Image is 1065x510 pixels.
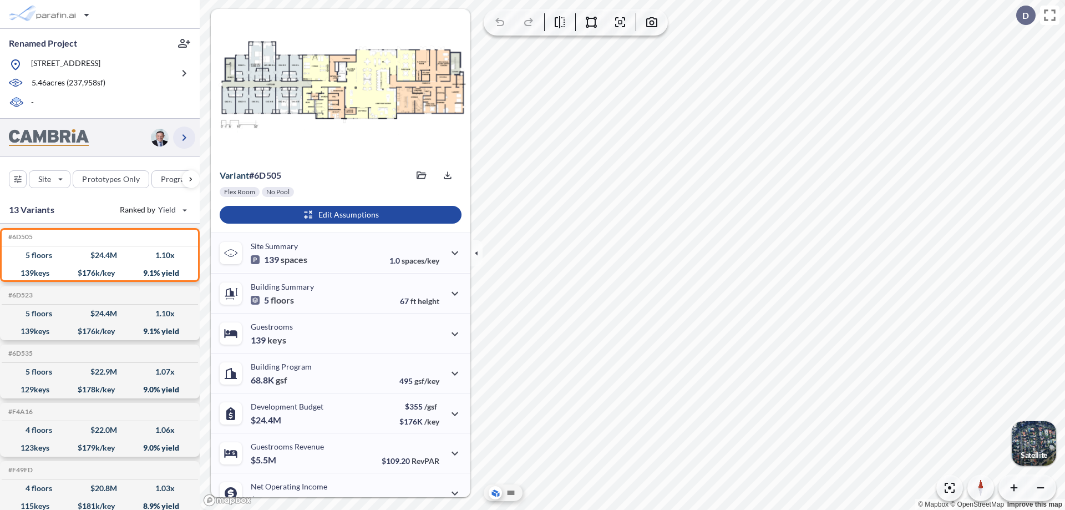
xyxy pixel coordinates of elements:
span: height [418,296,439,306]
p: Satellite [1021,451,1047,459]
h5: Click to copy the code [6,466,33,474]
p: $2.2M [251,494,278,506]
p: $24.4M [251,415,283,426]
p: Flex Room [224,188,255,196]
p: $355 [399,402,439,411]
a: OpenStreetMap [950,501,1004,508]
p: $5.5M [251,455,278,466]
p: 40.0% [392,496,439,506]
button: Prototypes Only [73,170,149,188]
p: 139 [251,335,286,346]
p: Renamed Project [9,37,77,49]
p: Site [38,174,51,185]
button: Site Plan [504,486,518,499]
p: 495 [399,376,439,386]
span: margin [415,496,439,506]
p: Building Summary [251,282,314,291]
p: 13 Variants [9,203,54,216]
h5: Click to copy the code [6,350,33,357]
p: 5.46 acres ( 237,958 sf) [32,77,105,89]
span: Variant [220,170,249,180]
button: Switcher ImageSatellite [1012,421,1056,466]
img: Switcher Image [1012,421,1056,466]
p: Building Program [251,362,312,371]
p: 68.8K [251,375,287,386]
p: No Pool [266,188,290,196]
p: Prototypes Only [82,174,140,185]
button: Site [29,170,70,188]
img: user logo [151,129,169,147]
span: gsf [276,375,287,386]
button: Ranked by Yield [111,201,194,219]
span: RevPAR [412,456,439,466]
p: 1.0 [389,256,439,265]
p: 67 [400,296,439,306]
button: Program [151,170,211,188]
p: - [31,97,34,109]
span: ft [410,296,416,306]
img: BrandImage [9,129,89,147]
button: Aerial View [489,486,502,499]
p: 5 [251,295,294,306]
p: Site Summary [251,241,298,251]
span: Yield [158,204,176,215]
span: /gsf [424,402,437,411]
p: Guestrooms [251,322,293,331]
p: Program [161,174,192,185]
p: # 6d505 [220,170,281,181]
p: 139 [251,254,307,265]
h5: Click to copy the code [6,291,33,299]
p: $176K [399,417,439,426]
span: spaces [281,254,307,265]
p: Development Budget [251,402,323,411]
a: Mapbox [918,501,949,508]
a: Mapbox homepage [203,494,252,507]
h5: Click to copy the code [6,408,33,416]
span: floors [271,295,294,306]
p: Net Operating Income [251,482,327,491]
p: D [1022,11,1029,21]
span: /key [424,417,439,426]
p: Edit Assumptions [318,209,379,220]
span: keys [267,335,286,346]
a: Improve this map [1007,501,1062,508]
p: Guestrooms Revenue [251,442,324,451]
h5: Click to copy the code [6,233,33,241]
button: Edit Assumptions [220,206,461,224]
span: gsf/key [414,376,439,386]
p: [STREET_ADDRESS] [31,58,100,72]
p: $109.20 [382,456,439,466]
span: spaces/key [402,256,439,265]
